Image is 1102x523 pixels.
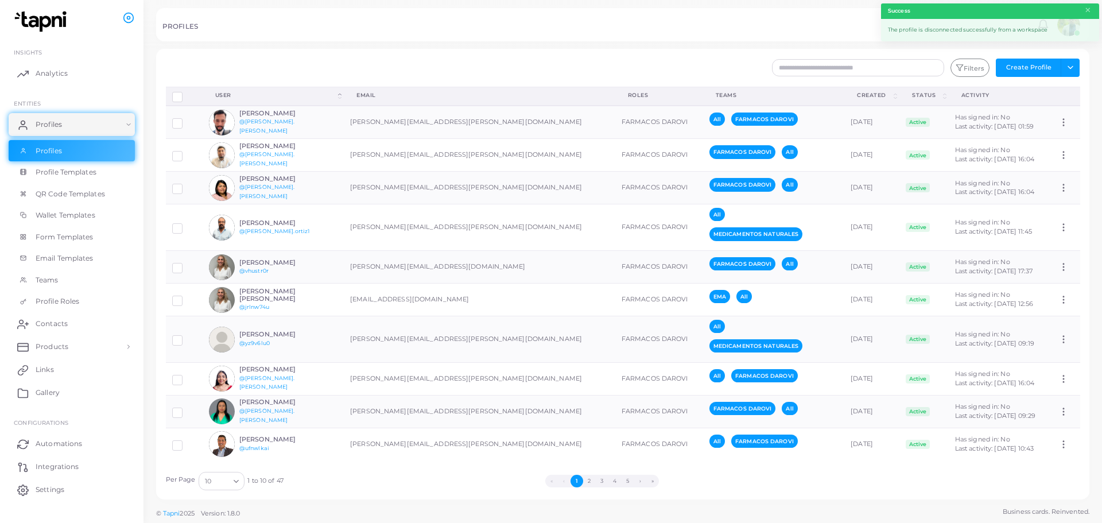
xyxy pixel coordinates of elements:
td: FARMACOS DAROVI [615,204,703,251]
input: Search for option [212,475,229,487]
h6: [PERSON_NAME] [239,110,324,117]
div: Search for option [199,472,245,490]
img: avatar [209,142,235,168]
span: All [709,320,725,333]
img: avatar [209,398,235,424]
img: logo [10,11,74,32]
span: Active [906,374,930,383]
a: @[PERSON_NAME].[PERSON_NAME] [239,118,295,134]
a: @[PERSON_NAME].[PERSON_NAME] [239,375,295,390]
span: All [709,113,725,126]
td: [PERSON_NAME][EMAIL_ADDRESS][PERSON_NAME][DOMAIN_NAME] [344,316,615,363]
td: [DATE] [844,204,899,251]
span: All [709,369,725,382]
span: Last activity: [DATE] 09:29 [955,412,1035,420]
a: @[PERSON_NAME].[PERSON_NAME] [239,184,295,199]
a: @yz9v6lu0 [239,340,270,346]
td: FARMACOS DAROVI [615,251,703,284]
a: Teams [9,269,135,291]
span: Active [906,335,930,344]
td: [PERSON_NAME][EMAIL_ADDRESS][PERSON_NAME][DOMAIN_NAME] [344,172,615,204]
span: Has signed in: No [955,179,1010,187]
button: Go to page 4 [608,475,621,487]
a: Contacts [9,312,135,335]
ul: Pagination [284,475,921,487]
span: Has signed in: No [955,330,1010,338]
td: FARMACOS DAROVI [615,395,703,428]
span: Last activity: [DATE] 16:04 [955,379,1034,387]
span: Form Templates [36,232,94,242]
span: FARMACOS DAROVI [731,113,798,126]
img: avatar [209,287,235,313]
td: [DATE] [844,106,899,139]
td: [DATE] [844,284,899,316]
div: Email [356,91,603,99]
img: avatar [209,327,235,352]
span: Business cards. Reinvented. [1003,507,1089,517]
span: ENTITIES [14,100,41,107]
span: Last activity: [DATE] 16:04 [955,188,1034,196]
h6: [PERSON_NAME] [239,366,324,373]
img: avatar [209,175,235,201]
span: Profiles [36,119,62,130]
span: All [736,290,752,303]
a: Analytics [9,62,135,85]
button: Filters [950,59,990,77]
td: FARMACOS DAROVI [615,106,703,139]
td: [PERSON_NAME][EMAIL_ADDRESS][PERSON_NAME][DOMAIN_NAME] [344,139,615,172]
td: FARMACOS DAROVI [615,139,703,172]
td: [DATE] [844,316,899,363]
span: © [156,509,240,518]
h6: [PERSON_NAME] [239,259,324,266]
td: [EMAIL_ADDRESS][DOMAIN_NAME] [344,284,615,316]
button: Close [1084,4,1092,17]
td: FARMACOS DAROVI [615,284,703,316]
span: Has signed in: No [955,258,1010,266]
h6: [PERSON_NAME] [239,219,324,227]
a: Tapni [163,509,180,517]
th: Row-selection [166,87,203,106]
span: Has signed in: No [955,290,1010,299]
td: [PERSON_NAME][EMAIL_ADDRESS][PERSON_NAME][DOMAIN_NAME] [344,395,615,428]
td: FARMACOS DAROVI [615,428,703,460]
a: @vhustr0r [239,268,269,274]
button: Go to last page [646,475,659,487]
button: Go to page 3 [596,475,608,487]
a: Form Templates [9,226,135,248]
a: Links [9,358,135,381]
span: 2025 [180,509,194,518]
a: Integrations [9,455,135,478]
span: Last activity: [DATE] 17:37 [955,267,1033,275]
span: Integrations [36,462,79,472]
button: Go to page 1 [571,475,583,487]
a: @[PERSON_NAME].[PERSON_NAME] [239,151,295,166]
img: avatar [209,254,235,280]
td: [DATE] [844,172,899,204]
a: Automations [9,432,135,455]
span: Last activity: [DATE] 01:59 [955,122,1034,130]
div: activity [961,91,1039,99]
span: FARMACOS DAROVI [709,145,776,158]
span: FARMACOS DAROVI [709,402,776,415]
td: [PERSON_NAME][EMAIL_ADDRESS][DOMAIN_NAME] [344,251,615,284]
span: FARMACOS DAROVI [709,257,776,270]
a: @jrlnw74u [239,304,269,310]
div: Roles [628,91,690,99]
span: All [782,402,797,415]
span: QR Code Templates [36,189,105,199]
a: @[PERSON_NAME].[PERSON_NAME] [239,408,295,423]
span: Last activity: [DATE] 10:43 [955,444,1034,452]
span: Profile Templates [36,167,96,177]
button: Create Profile [996,59,1061,77]
span: All [709,208,725,221]
span: FARMACOS DAROVI [709,178,776,191]
span: Version: 1.8.0 [201,509,240,517]
a: Profile Templates [9,161,135,183]
h6: [PERSON_NAME] [239,436,324,443]
span: Active [906,407,930,416]
h6: [PERSON_NAME] [239,398,324,406]
span: Active [906,440,930,449]
span: Has signed in: No [955,370,1010,378]
h5: PROFILES [162,22,198,30]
